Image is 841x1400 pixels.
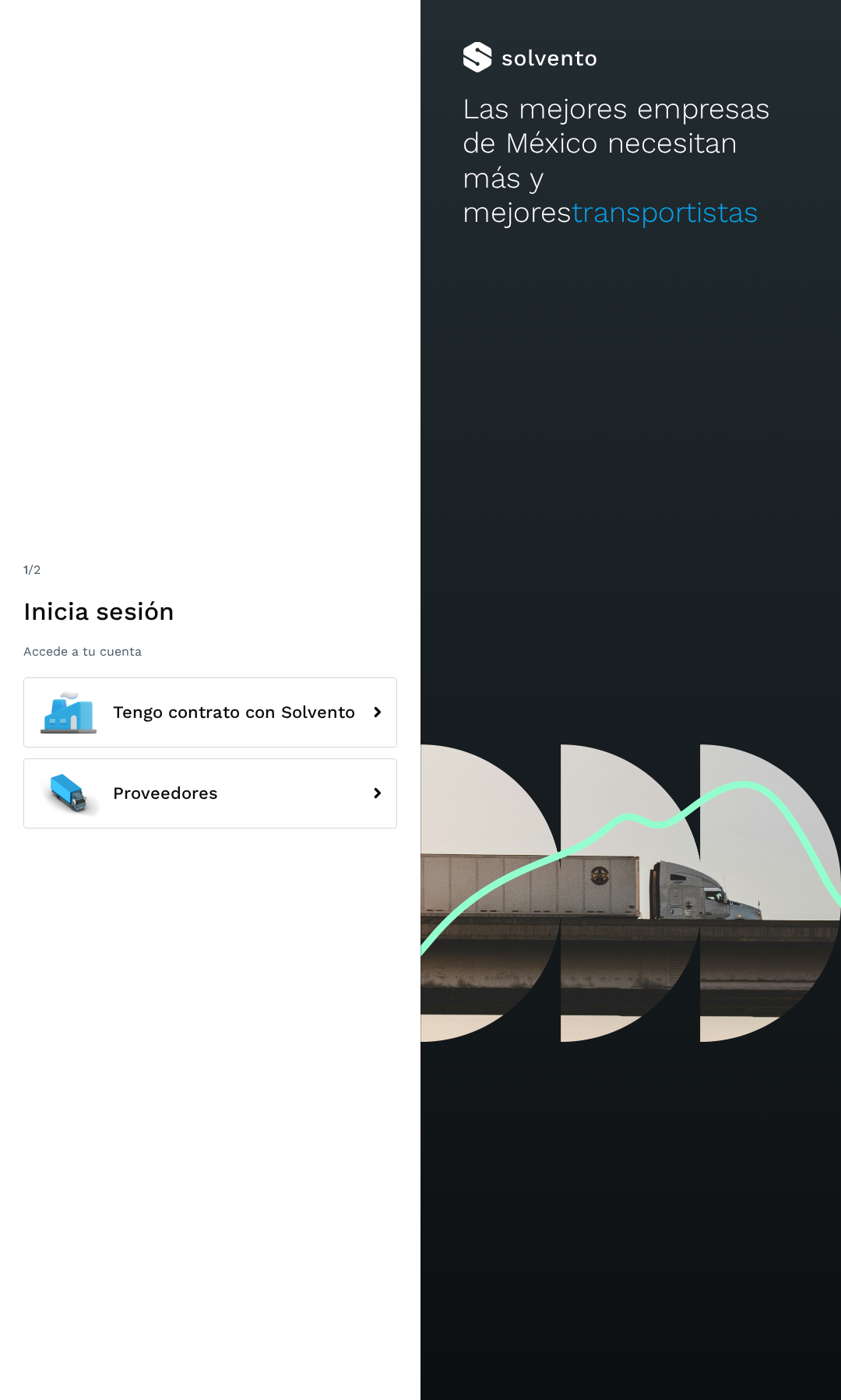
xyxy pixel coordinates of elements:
button: Proveedores [23,758,397,828]
span: Tengo contrato con Solvento [113,703,355,722]
h1: Inicia sesión [23,596,397,626]
button: Tengo contrato con Solvento [23,677,397,747]
p: Accede a tu cuenta [23,644,397,659]
span: transportistas [572,195,758,229]
div: /2 [23,561,397,579]
span: 1 [23,562,28,577]
span: Proveedores [113,784,218,803]
h2: Las mejores empresas de México necesitan más y mejores [463,92,799,230]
